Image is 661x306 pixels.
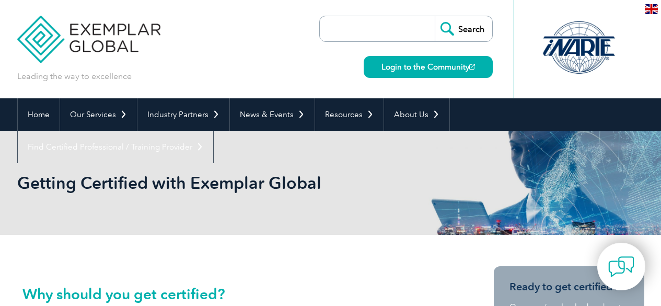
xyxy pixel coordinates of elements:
[315,98,384,131] a: Resources
[509,280,629,293] h3: Ready to get certified?
[18,98,60,131] a: Home
[137,98,229,131] a: Industry Partners
[608,254,634,280] img: contact-chat.png
[17,173,419,193] h1: Getting Certified with Exemplar Global
[60,98,137,131] a: Our Services
[364,56,493,78] a: Login to the Community
[18,131,213,163] a: Find Certified Professional / Training Provider
[435,16,492,41] input: Search
[469,64,475,70] img: open_square.png
[645,4,658,14] img: en
[384,98,449,131] a: About Us
[230,98,315,131] a: News & Events
[17,71,132,82] p: Leading the way to excellence
[22,286,451,302] h2: Why should you get certified?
